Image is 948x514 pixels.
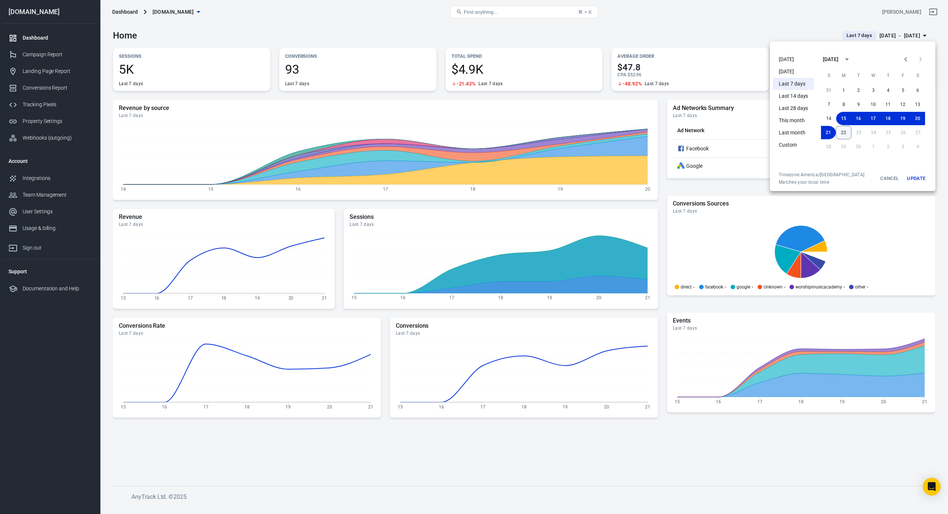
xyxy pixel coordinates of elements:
[821,126,836,139] button: 21
[881,112,895,125] button: 18
[841,53,853,66] button: calendar view is open, switch to year view
[852,68,865,83] span: Tuesday
[773,102,814,114] li: Last 28 days
[773,78,814,90] li: Last 7 days
[773,114,814,127] li: This month
[911,68,924,83] span: Saturday
[821,98,836,111] button: 7
[904,172,928,185] button: Update
[773,90,814,102] li: Last 14 days
[773,139,814,151] li: Custom
[837,68,850,83] span: Monday
[898,52,913,67] button: Previous month
[836,84,851,97] button: 1
[866,84,881,97] button: 3
[851,98,866,111] button: 9
[910,112,925,125] button: 20
[821,84,836,97] button: 31
[866,98,881,111] button: 10
[895,112,910,125] button: 19
[895,98,910,111] button: 12
[836,112,851,125] button: 15
[773,66,814,78] li: [DATE]
[881,68,895,83] span: Thursday
[836,98,851,111] button: 8
[923,478,941,495] div: Open Intercom Messenger
[851,112,866,125] button: 16
[823,56,838,63] div: [DATE]
[896,68,909,83] span: Friday
[851,84,866,97] button: 2
[895,84,910,97] button: 5
[881,84,895,97] button: 4
[821,112,836,125] button: 14
[878,172,901,185] button: Cancel
[866,112,881,125] button: 17
[910,84,925,97] button: 6
[779,172,864,178] div: Timezone: America/[GEOGRAPHIC_DATA]
[836,126,851,139] button: 22
[867,68,880,83] span: Wednesday
[881,98,895,111] button: 11
[779,179,864,185] span: Matches your local time
[910,98,925,111] button: 13
[773,127,814,139] li: Last month
[822,68,835,83] span: Sunday
[773,53,814,66] li: [DATE]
